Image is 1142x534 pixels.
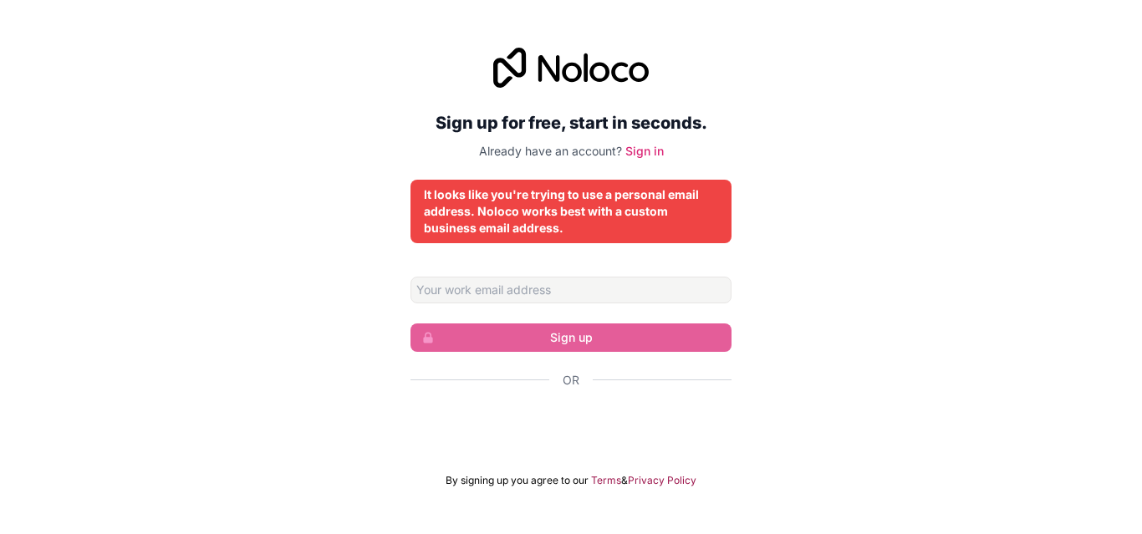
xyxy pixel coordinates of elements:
[479,144,622,158] span: Already have an account?
[628,474,696,487] a: Privacy Policy
[446,474,589,487] span: By signing up you agree to our
[402,407,740,444] iframe: Butang Log Masuk dengan Google
[591,474,621,487] a: Terms
[563,372,579,389] span: Or
[625,144,664,158] a: Sign in
[410,323,732,352] button: Sign up
[621,474,628,487] span: &
[410,108,732,138] h2: Sign up for free, start in seconds.
[424,186,718,236] div: It looks like you're trying to use a personal email address. Noloco works best with a custom busi...
[410,277,732,303] input: Email address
